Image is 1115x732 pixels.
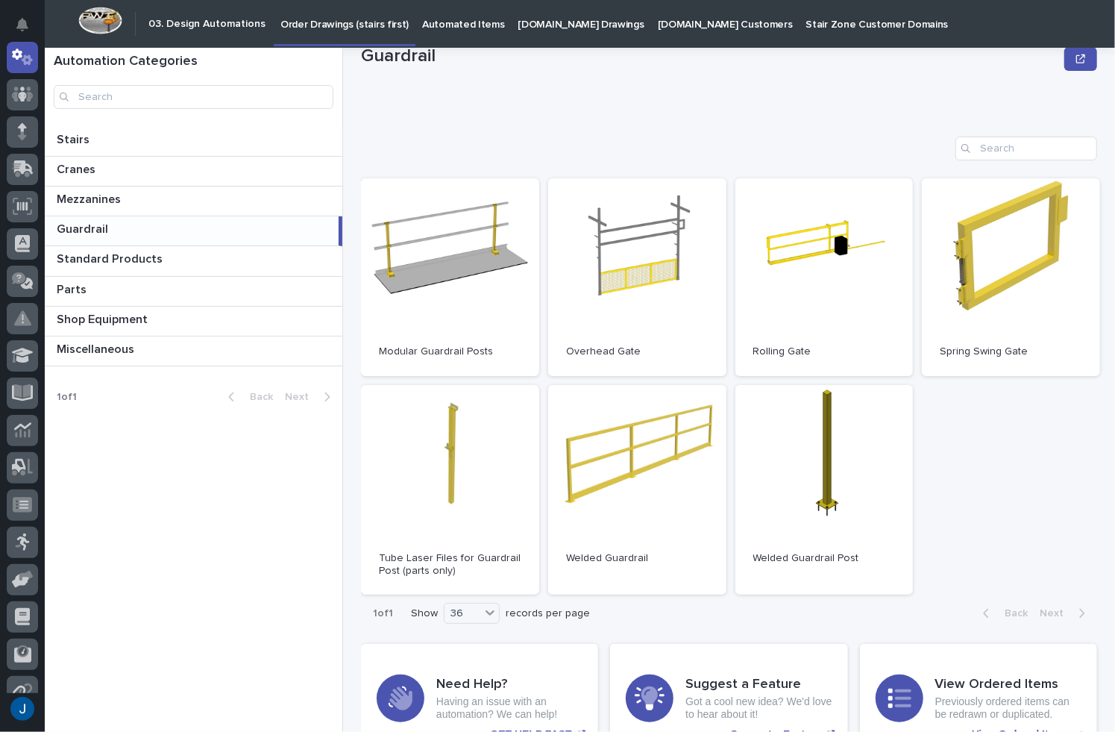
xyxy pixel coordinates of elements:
button: Next [279,390,342,404]
p: Previously ordered items can be redrawn or duplicated. [935,695,1081,721]
a: Rolling Gate [735,178,914,376]
button: Back [971,607,1034,620]
a: Welded Guardrail Post [735,385,914,595]
h1: Automation Categories [54,54,333,70]
button: Notifications [7,9,38,40]
p: Standard Products [57,249,166,266]
p: Having an issue with an automation? We can help! [436,695,582,721]
p: Welded Guardrail [566,552,709,565]
p: Modular Guardrail Posts [379,345,521,358]
a: MiscellaneousMiscellaneous [45,337,342,366]
h3: Need Help? [436,677,582,693]
p: Spring Swing Gate [940,345,1082,358]
p: Welded Guardrail Post [753,552,896,565]
p: records per page [506,607,590,620]
a: Tube Laser Files for Guardrail Post (parts only) [361,385,539,595]
button: Back [216,390,279,404]
a: Modular Guardrail Posts [361,178,539,376]
h3: Suggest a Feature [685,677,832,693]
p: Miscellaneous [57,340,137,357]
p: Got a cool new idea? We'd love to hear about it! [685,695,832,721]
a: StairsStairs [45,127,342,157]
p: 1 of 1 [45,379,89,416]
p: Parts [57,280,89,297]
p: Rolling Gate [753,345,896,358]
a: Standard ProductsStandard Products [45,246,342,276]
p: Stairs [57,130,92,147]
input: Search [955,137,1097,160]
a: Spring Swing Gate [922,178,1100,376]
input: Search [54,85,333,109]
span: Next [1040,608,1072,619]
span: Back [996,608,1028,619]
span: Back [241,392,273,402]
a: Overhead Gate [548,178,726,376]
h3: View Ordered Items [935,677,1081,693]
p: Shop Equipment [57,310,151,327]
div: 36 [445,606,480,622]
a: GuardrailGuardrail [45,216,342,246]
a: CranesCranes [45,157,342,187]
p: Guardrail [361,46,1058,67]
h2: 03. Design Automations [148,18,266,31]
a: PartsParts [45,277,342,307]
button: users-avatar [7,693,38,725]
img: Workspace Logo [78,7,122,34]
p: 1 of 1 [361,595,405,632]
p: Tube Laser Files for Guardrail Post (parts only) [379,552,521,578]
p: Overhead Gate [566,345,709,358]
span: Next [285,392,318,402]
button: Next [1034,607,1097,620]
p: Mezzanines [57,190,124,207]
p: Show [411,607,438,620]
p: Guardrail [57,219,111,237]
a: MezzaninesMezzanines [45,187,342,216]
p: Cranes [57,160,98,177]
div: Notifications [19,18,38,42]
a: Shop EquipmentShop Equipment [45,307,342,337]
a: Welded Guardrail [548,385,726,595]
